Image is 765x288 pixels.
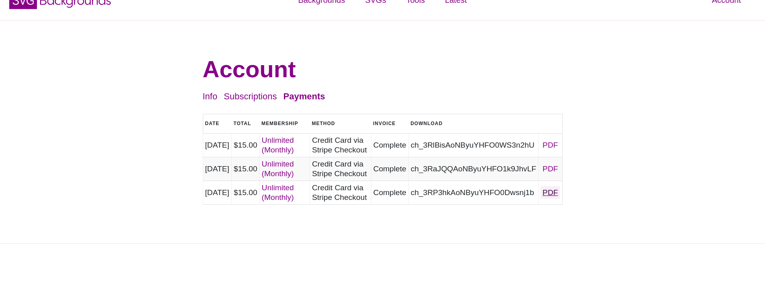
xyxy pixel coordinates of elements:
a: Unlimited (Monthly) [262,136,294,154]
td: Complete [371,181,408,204]
td: Complete [371,157,408,181]
th: Total [231,114,259,133]
td: ch_3RP3hkAoNByuYHFO0Dwsnj1b [408,181,538,204]
th: Date [203,114,231,133]
a: Unlimited (Monthly) [262,183,294,202]
a: PDF [541,139,560,151]
td: Credit Card via Stripe Checkout [310,133,371,157]
a: Payments [284,91,325,101]
td: ch_3RaJQQAoNByuYHFO1k9JhvLF [408,157,538,181]
a: Subscriptions [224,91,277,101]
a: Info [203,91,218,101]
th: Membership [259,114,310,133]
td: Credit Card via Stripe Checkout [310,181,371,204]
td: ch_3RlBisAoNByuYHFO0WS3n2hU [408,133,538,157]
a: PDF [541,186,560,199]
td: Credit Card via Stripe Checkout [310,157,371,181]
td: [DATE] [203,181,231,204]
h1: Account [203,55,563,83]
td: $15.00 [231,157,259,181]
a: Unlimited (Monthly) [262,160,294,178]
td: [DATE] [203,157,231,181]
th: Invoice [371,114,408,133]
a: PDF [541,163,560,175]
td: $15.00 [231,133,259,157]
th: Method [310,114,371,133]
td: Complete [371,133,408,157]
td: $15.00 [231,181,259,204]
td: [DATE] [203,133,231,157]
th: Download [408,114,538,133]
